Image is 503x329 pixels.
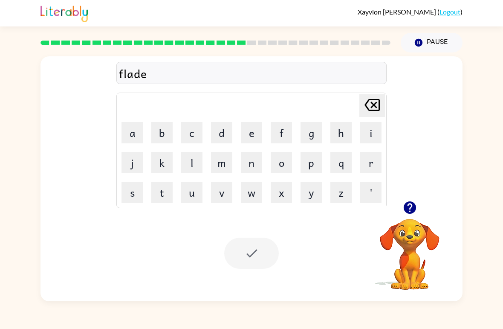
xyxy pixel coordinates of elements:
[439,8,460,16] a: Logout
[151,122,173,143] button: b
[360,182,382,203] button: '
[271,122,292,143] button: f
[401,33,463,52] button: Pause
[151,182,173,203] button: t
[211,182,232,203] button: v
[330,152,352,173] button: q
[211,122,232,143] button: d
[121,122,143,143] button: a
[367,206,452,291] video: Your browser must support playing .mp4 files to use Literably. Please try using another browser.
[301,182,322,203] button: y
[360,152,382,173] button: r
[301,122,322,143] button: g
[358,8,463,16] div: ( )
[360,122,382,143] button: i
[358,8,437,16] span: Xayvion [PERSON_NAME]
[181,152,202,173] button: l
[271,152,292,173] button: o
[211,152,232,173] button: m
[121,152,143,173] button: j
[330,182,352,203] button: z
[241,122,262,143] button: e
[121,182,143,203] button: s
[271,182,292,203] button: x
[301,152,322,173] button: p
[181,182,202,203] button: u
[40,3,88,22] img: Literably
[151,152,173,173] button: k
[119,64,384,82] div: flade
[241,182,262,203] button: w
[330,122,352,143] button: h
[241,152,262,173] button: n
[181,122,202,143] button: c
